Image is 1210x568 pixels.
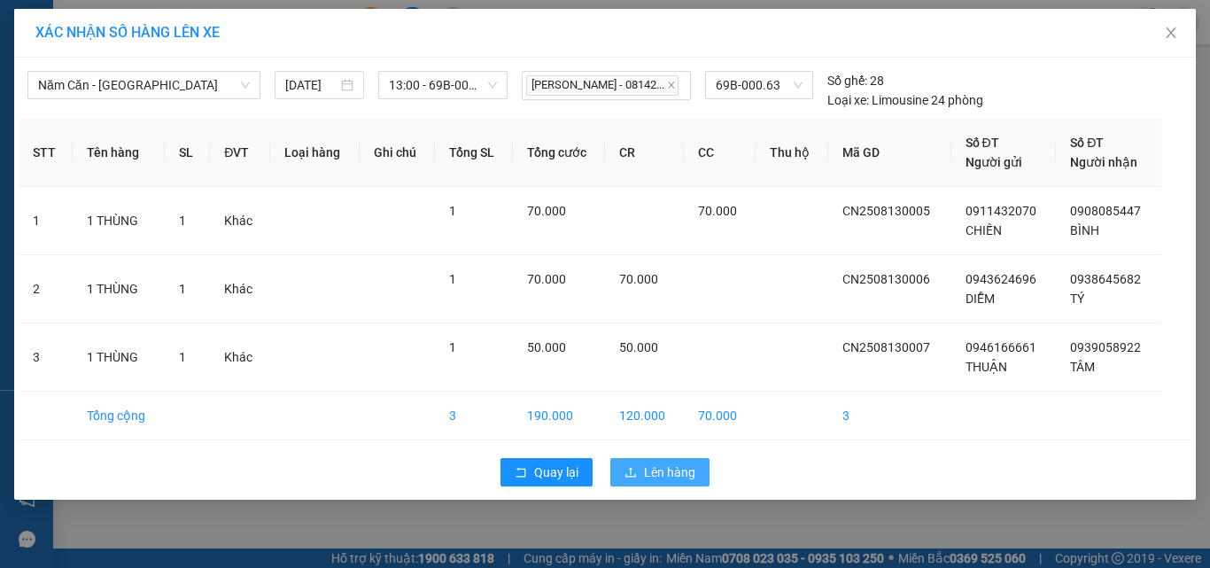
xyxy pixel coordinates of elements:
th: Tổng cước [513,119,606,187]
th: STT [19,119,73,187]
td: 1 THÙNG [73,323,165,392]
th: Tổng SL [435,119,513,187]
td: 1 THÙNG [73,187,165,255]
span: close [667,81,676,89]
th: Ghi chú [360,119,435,187]
td: 3 [19,323,73,392]
th: Thu hộ [756,119,828,187]
span: [PERSON_NAME] - 08142... [526,75,679,96]
span: Số ĐT [966,136,999,150]
span: 70.000 [527,272,566,286]
span: CN2508130007 [842,340,930,354]
span: 1 [179,214,186,228]
td: 2 [19,255,73,323]
th: ĐVT [210,119,270,187]
input: 13/08/2025 [285,75,337,95]
div: 28 [827,71,884,90]
span: 1 [179,282,186,296]
span: 69B-000.63 [716,72,803,98]
td: Khác [210,187,270,255]
th: Loại hàng [270,119,360,187]
span: TÂM [1070,360,1095,374]
th: Mã GD [828,119,951,187]
span: CN2508130006 [842,272,930,286]
span: close [1164,26,1178,40]
span: CN2508130005 [842,204,930,218]
td: 3 [828,392,951,440]
span: 50.000 [527,340,566,354]
span: XÁC NHẬN SỐ HÀNG LÊN XE [35,24,220,41]
span: Quay lại [534,463,578,482]
span: CHIẾN [966,223,1002,237]
button: rollbackQuay lại [500,458,593,486]
td: Tổng cộng [73,392,165,440]
span: 70.000 [698,204,737,218]
span: 0946166661 [966,340,1036,354]
td: Khác [210,323,270,392]
span: Lên hàng [644,463,695,482]
td: 1 THÙNG [73,255,165,323]
span: Loại xe: [827,90,869,110]
td: 120.000 [605,392,684,440]
span: DIỄM [966,292,995,306]
span: 13:00 - 69B-000.63 [389,72,498,98]
div: Limousine 24 phòng [827,90,983,110]
span: TÝ [1070,292,1084,306]
span: BÌNH [1070,223,1099,237]
span: Năm Căn - Sài Gòn [38,72,250,98]
span: 1 [449,204,456,218]
span: upload [624,466,637,480]
span: Số ĐT [1070,136,1104,150]
span: 0939058922 [1070,340,1141,354]
th: CR [605,119,684,187]
span: 0908085447 [1070,204,1141,218]
td: 190.000 [513,392,606,440]
span: 0943624696 [966,272,1036,286]
button: Close [1146,9,1196,58]
span: 0938645682 [1070,272,1141,286]
td: Khác [210,255,270,323]
td: 70.000 [684,392,756,440]
span: Người nhận [1070,155,1137,169]
span: Người gửi [966,155,1022,169]
th: SL [165,119,210,187]
span: 0911432070 [966,204,1036,218]
span: 70.000 [619,272,658,286]
span: THUẬN [966,360,1007,374]
span: 1 [449,340,456,354]
span: Số ghế: [827,71,867,90]
td: 1 [19,187,73,255]
span: 50.000 [619,340,658,354]
td: 3 [435,392,513,440]
th: CC [684,119,756,187]
th: Tên hàng [73,119,165,187]
button: uploadLên hàng [610,458,710,486]
span: 1 [449,272,456,286]
span: 70.000 [527,204,566,218]
span: 1 [179,350,186,364]
span: rollback [515,466,527,480]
